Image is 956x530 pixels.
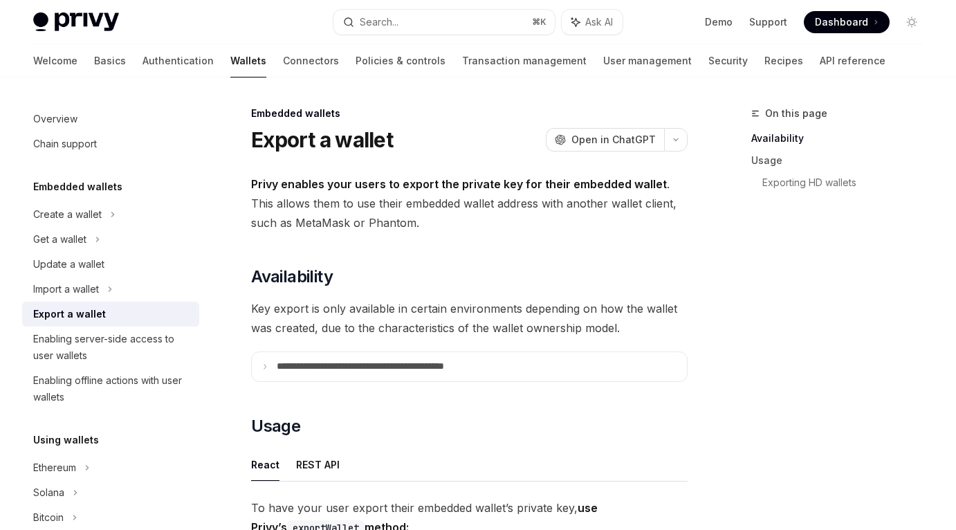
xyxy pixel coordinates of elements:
[251,127,393,152] h1: Export a wallet
[33,111,77,127] div: Overview
[571,133,656,147] span: Open in ChatGPT
[33,256,104,273] div: Update a wallet
[33,372,191,405] div: Enabling offline actions with user wallets
[251,448,279,481] button: React
[143,44,214,77] a: Authentication
[230,44,266,77] a: Wallets
[749,15,787,29] a: Support
[22,131,199,156] a: Chain support
[22,107,199,131] a: Overview
[33,206,102,223] div: Create a wallet
[901,11,923,33] button: Toggle dark mode
[804,11,890,33] a: Dashboard
[33,179,122,195] h5: Embedded wallets
[33,44,77,77] a: Welcome
[33,509,64,526] div: Bitcoin
[33,331,191,364] div: Enabling server-side access to user wallets
[251,174,688,232] span: . This allows them to use their embedded wallet address with another wallet client, such as MetaM...
[283,44,339,77] a: Connectors
[546,128,664,152] button: Open in ChatGPT
[251,107,688,120] div: Embedded wallets
[765,105,827,122] span: On this page
[705,15,733,29] a: Demo
[22,368,199,410] a: Enabling offline actions with user wallets
[33,12,119,32] img: light logo
[251,177,667,191] strong: Privy enables your users to export the private key for their embedded wallet
[462,44,587,77] a: Transaction management
[815,15,868,29] span: Dashboard
[532,17,546,28] span: ⌘ K
[296,448,340,481] button: REST API
[251,299,688,338] span: Key export is only available in certain environments depending on how the wallet was created, due...
[33,306,106,322] div: Export a wallet
[33,484,64,501] div: Solana
[33,281,99,298] div: Import a wallet
[751,127,934,149] a: Availability
[764,44,803,77] a: Recipes
[251,266,333,288] span: Availability
[22,327,199,368] a: Enabling server-side access to user wallets
[585,15,613,29] span: Ask AI
[33,432,99,448] h5: Using wallets
[603,44,692,77] a: User management
[562,10,623,35] button: Ask AI
[94,44,126,77] a: Basics
[762,172,934,194] a: Exporting HD wallets
[22,252,199,277] a: Update a wallet
[33,231,86,248] div: Get a wallet
[751,149,934,172] a: Usage
[33,459,76,476] div: Ethereum
[22,302,199,327] a: Export a wallet
[708,44,748,77] a: Security
[360,14,398,30] div: Search...
[33,136,97,152] div: Chain support
[333,10,555,35] button: Search...⌘K
[820,44,885,77] a: API reference
[251,415,300,437] span: Usage
[356,44,445,77] a: Policies & controls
